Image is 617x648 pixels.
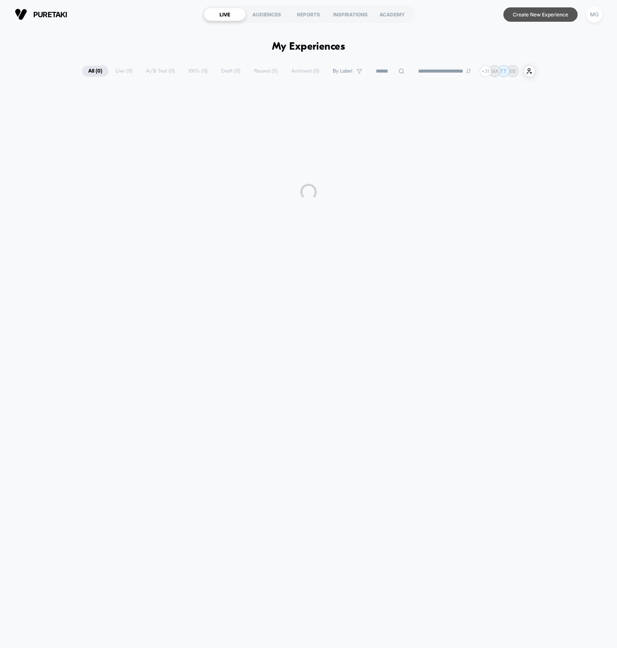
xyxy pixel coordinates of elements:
[333,68,352,74] span: By Label
[584,6,605,23] button: MG
[510,68,516,74] p: EB
[491,68,498,74] p: MA
[480,65,491,77] div: + 31
[466,68,471,73] img: end
[272,41,345,53] h1: My Experiences
[500,68,507,74] p: TT
[12,8,70,21] button: puretaki
[246,8,288,21] div: AUDIENCES
[371,8,413,21] div: ACADEMY
[204,8,246,21] div: LIVE
[15,8,27,21] img: Visually logo
[33,10,67,19] span: puretaki
[82,66,108,77] span: All ( 0 )
[329,8,371,21] div: INSPIRATIONS
[288,8,329,21] div: REPORTS
[503,7,578,22] button: Create New Experience
[586,7,602,23] div: MG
